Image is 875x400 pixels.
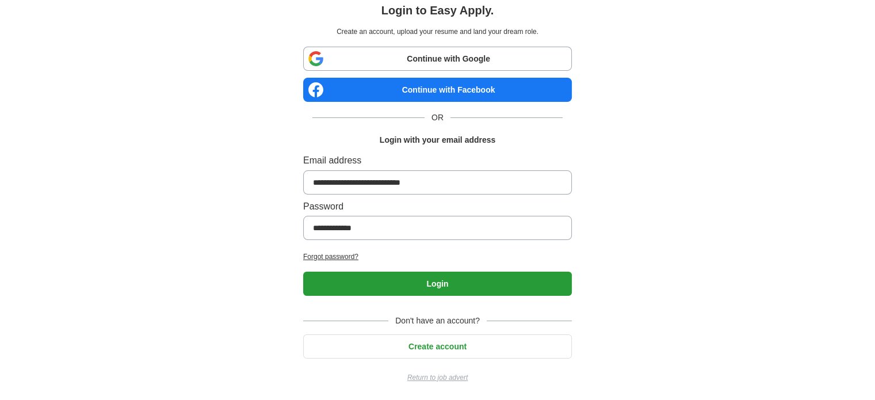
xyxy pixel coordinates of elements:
span: OR [425,111,450,124]
label: Email address [303,153,572,168]
a: Return to job advert [303,372,572,383]
h1: Login to Easy Apply. [381,1,494,20]
button: Login [303,272,572,296]
label: Password [303,199,572,214]
a: Create account [303,342,572,351]
button: Create account [303,334,572,359]
p: Create an account, upload your resume and land your dream role. [305,26,570,37]
a: Forgot password? [303,252,572,262]
h1: Login with your email address [380,134,495,146]
span: Don't have an account? [388,314,487,327]
a: Continue with Facebook [303,78,572,102]
a: Continue with Google [303,47,572,71]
